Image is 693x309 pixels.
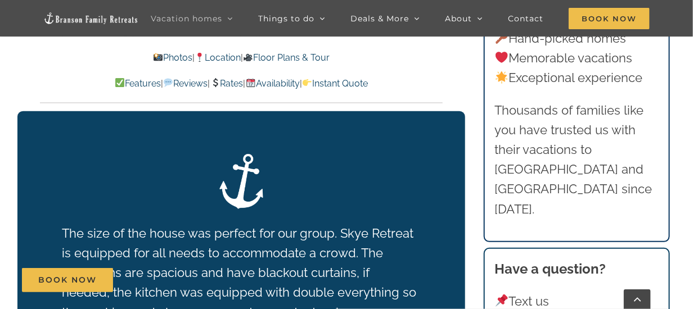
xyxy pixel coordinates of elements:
[569,8,650,29] span: Book Now
[210,78,243,89] a: Rates
[246,78,300,89] a: Availability
[115,78,124,87] img: ✅
[43,12,138,24] img: Branson Family Retreats Logo
[154,53,163,62] img: 📸
[38,275,97,285] span: Book Now
[350,15,409,22] span: Deals & More
[195,52,241,63] a: Location
[496,71,508,84] img: 🌟
[164,78,173,87] img: 💬
[258,15,314,22] span: Things to do
[153,52,192,63] a: Photos
[495,29,659,88] p: Hand-picked homes Memorable vacations Exceptional experience
[495,101,659,219] p: Thousands of families like you have trusted us with their vacations to [GEOGRAPHIC_DATA] and [GEO...
[302,78,368,89] a: Instant Quote
[508,15,543,22] span: Contact
[195,53,204,62] img: 📍
[151,15,222,22] span: Vacation homes
[40,76,443,91] p: | | | |
[495,261,606,277] strong: Have a question?
[211,78,220,87] img: 💲
[496,51,508,63] img: ❤️
[22,268,113,292] a: Book Now
[246,78,255,87] img: 📆
[303,78,312,87] img: 👉
[163,78,208,89] a: Reviews
[115,78,161,89] a: Features
[243,52,330,63] a: Floor Plans & Tour
[445,15,472,22] span: About
[213,153,269,210] img: Branson Family Retreats
[244,53,253,62] img: 🎥
[496,294,508,307] img: 📌
[40,51,443,65] p: | |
